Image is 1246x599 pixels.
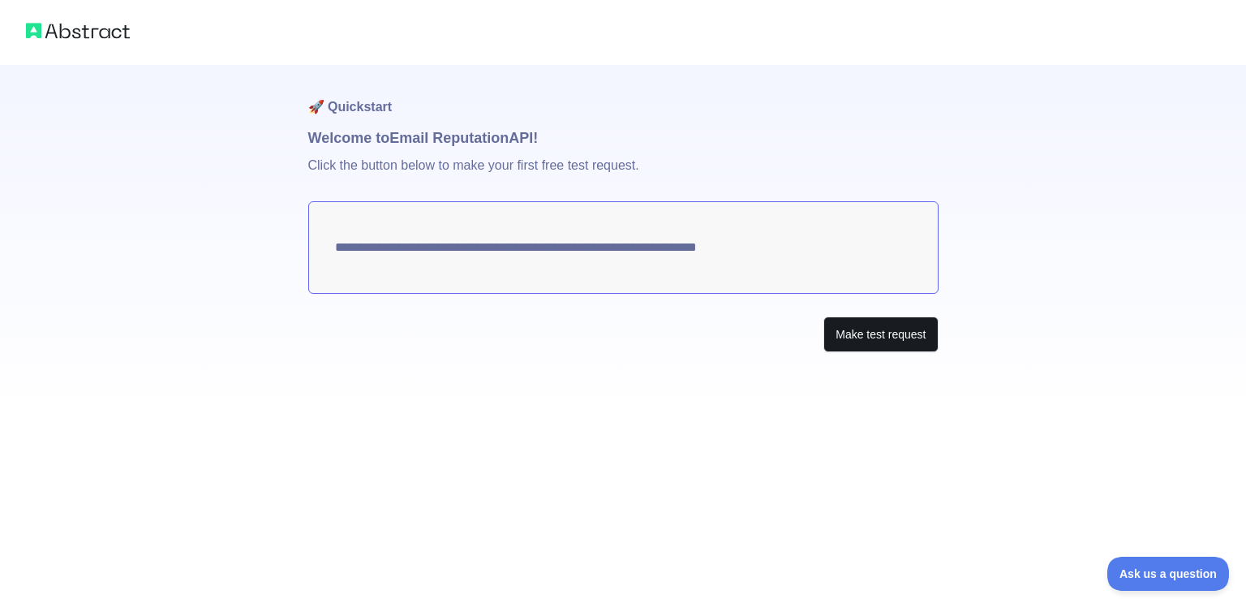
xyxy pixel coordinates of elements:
[26,19,130,42] img: Abstract logo
[308,127,939,149] h1: Welcome to Email Reputation API!
[823,317,938,353] button: Make test request
[308,149,939,201] p: Click the button below to make your first free test request.
[1107,557,1230,591] iframe: Toggle Customer Support
[308,65,939,127] h1: 🚀 Quickstart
